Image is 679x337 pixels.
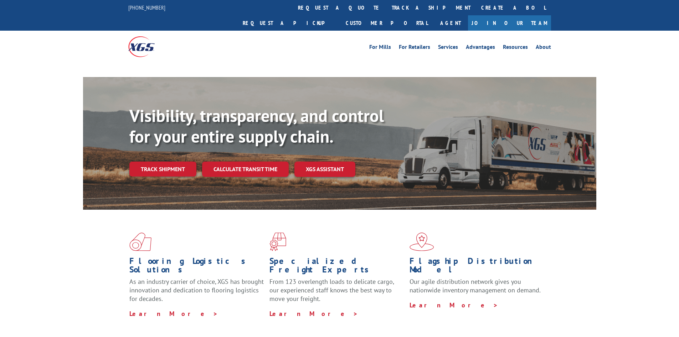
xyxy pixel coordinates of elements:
h1: Specialized Freight Experts [269,257,404,277]
a: Agent [433,15,468,31]
a: Learn More > [269,310,358,318]
a: Join Our Team [468,15,551,31]
img: xgs-icon-focused-on-flooring-red [269,233,286,251]
a: Calculate transit time [202,162,289,177]
a: Resources [503,44,528,52]
h1: Flooring Logistics Solutions [129,257,264,277]
h1: Flagship Distribution Model [410,257,544,277]
a: Track shipment [129,162,196,177]
a: For Retailers [399,44,430,52]
a: Request a pickup [237,15,340,31]
a: Customer Portal [340,15,433,31]
a: About [536,44,551,52]
b: Visibility, transparency, and control for your entire supply chain. [129,104,384,147]
a: For Mills [369,44,391,52]
span: As an industry carrier of choice, XGS has brought innovation and dedication to flooring logistics... [129,277,264,303]
a: Services [438,44,458,52]
a: Advantages [466,44,495,52]
a: Learn More > [410,301,498,309]
p: From 123 overlength loads to delicate cargo, our experienced staff knows the best way to move you... [269,277,404,309]
a: Learn More > [129,310,218,318]
img: xgs-icon-flagship-distribution-model-red [410,233,434,251]
span: Our agile distribution network gives you nationwide inventory management on demand. [410,277,541,294]
a: XGS ASSISTANT [294,162,355,177]
img: xgs-icon-total-supply-chain-intelligence-red [129,233,151,251]
a: [PHONE_NUMBER] [128,4,165,11]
